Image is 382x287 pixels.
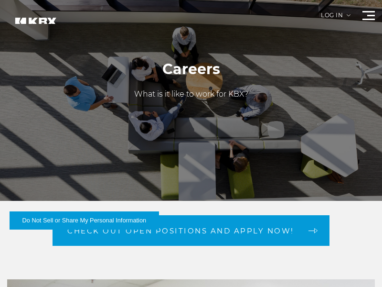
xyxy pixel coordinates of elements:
[7,10,64,44] img: kbx logo
[347,14,350,16] img: arrow
[67,227,294,234] span: Check out open positions and apply now!
[321,12,350,25] div: Log in
[53,215,329,246] a: Check out open positions and apply now! arrow arrow
[10,211,159,230] button: Do Not Sell or Share My Personal Information
[134,60,248,79] h1: Careers
[134,88,248,100] p: What is it like to work for KBX?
